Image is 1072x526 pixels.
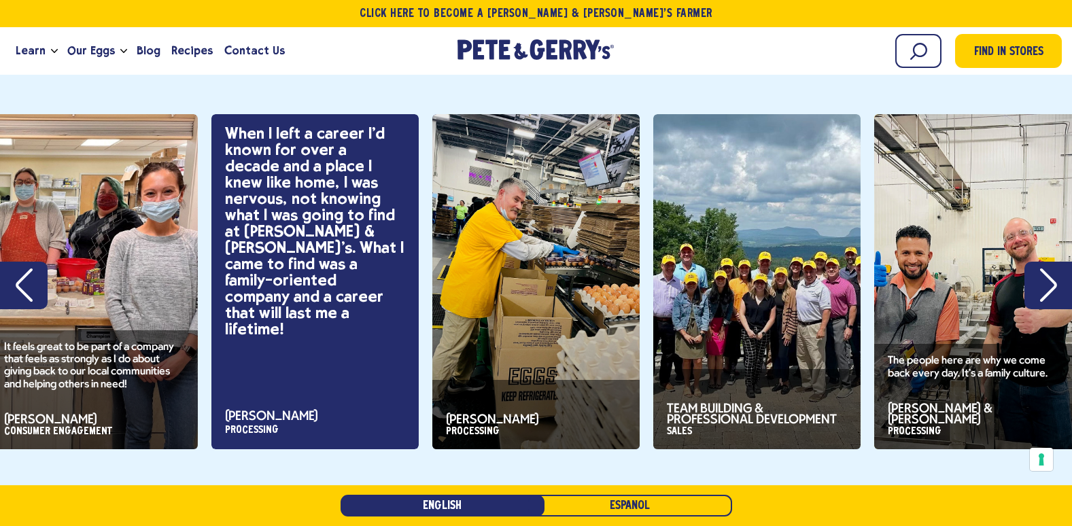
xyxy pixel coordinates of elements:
[211,114,419,449] div: slide 9 of 11
[67,42,115,59] span: Our Eggs
[1030,448,1053,471] button: Your consent preferences for tracking technologies
[432,114,640,449] div: slide 10 of 11
[225,411,405,422] h3: [PERSON_NAME]
[888,425,1068,438] p: Processing
[131,33,166,69] a: Blog
[4,341,184,391] p: It feels great to be part of a company that feels as strongly as I do about giving back to our lo...
[4,415,184,425] h3: [PERSON_NAME]
[667,404,847,425] h3: Team Building & Professional Development
[62,33,120,69] a: Our Eggs
[888,355,1068,380] p: The people here are why we come back every day. It’s a family culture.
[224,42,285,59] span: Contact Us
[166,33,218,69] a: Recipes
[171,42,213,59] span: Recipes
[219,33,290,69] a: Contact Us
[974,43,1043,62] span: Find in Stores
[341,495,544,516] a: English
[653,114,861,449] div: slide 11 of 11
[446,415,626,425] h3: [PERSON_NAME]
[225,422,405,438] p: Processing
[137,42,160,59] span: Blog
[667,425,847,438] p: Sales
[1024,262,1072,309] button: Next
[16,42,46,59] span: Learn
[120,49,127,54] button: Open the dropdown menu for Our Eggs
[51,49,58,54] button: Open the dropdown menu for Learn
[4,425,184,438] p: Consumer Engagement
[895,34,941,68] input: Search
[446,425,626,438] p: Processing
[10,33,51,69] a: Learn
[528,495,732,516] a: Español
[888,404,1068,425] h3: [PERSON_NAME] & [PERSON_NAME]
[225,125,405,337] p: When I left a career I'd known for over a decade and a place I knew like home, I was nervous, not...
[955,34,1062,68] a: Find in Stores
